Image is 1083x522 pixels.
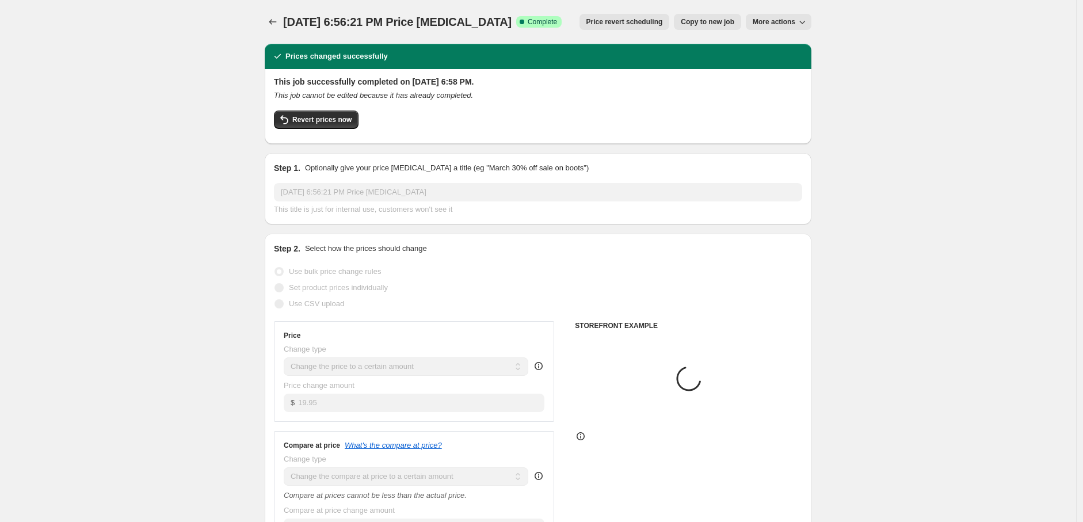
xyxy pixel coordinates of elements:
[291,398,295,407] span: $
[285,51,388,62] h2: Prices changed successfully
[298,394,544,412] input: 80.00
[274,243,300,254] h2: Step 2.
[284,441,340,450] h3: Compare at price
[305,243,427,254] p: Select how the prices should change
[274,91,473,100] i: This job cannot be edited because it has already completed.
[284,506,395,515] span: Compare at price change amount
[533,360,544,372] div: help
[274,205,452,214] span: This title is just for internal use, customers won't see it
[528,17,557,26] span: Complete
[284,381,354,390] span: Price change amount
[533,470,544,482] div: help
[575,321,802,330] h6: STOREFRONT EXAMPLE
[289,299,344,308] span: Use CSV upload
[579,14,670,30] button: Price revert scheduling
[753,17,795,26] span: More actions
[681,17,734,26] span: Copy to new job
[289,267,381,276] span: Use bulk price change rules
[746,14,811,30] button: More actions
[305,162,589,174] p: Optionally give your price [MEDICAL_DATA] a title (eg "March 30% off sale on boots")
[283,16,512,28] span: [DATE] 6:56:21 PM Price [MEDICAL_DATA]
[274,76,802,87] h2: This job successfully completed on [DATE] 6:58 PM.
[586,17,663,26] span: Price revert scheduling
[292,115,352,124] span: Revert prices now
[274,162,300,174] h2: Step 1.
[345,441,442,449] button: What's the compare at price?
[289,283,388,292] span: Set product prices individually
[284,345,326,353] span: Change type
[674,14,741,30] button: Copy to new job
[274,183,802,201] input: 30% off holiday sale
[274,111,359,129] button: Revert prices now
[284,491,467,500] i: Compare at prices cannot be less than the actual price.
[284,455,326,463] span: Change type
[284,331,300,340] h3: Price
[265,14,281,30] button: Price change jobs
